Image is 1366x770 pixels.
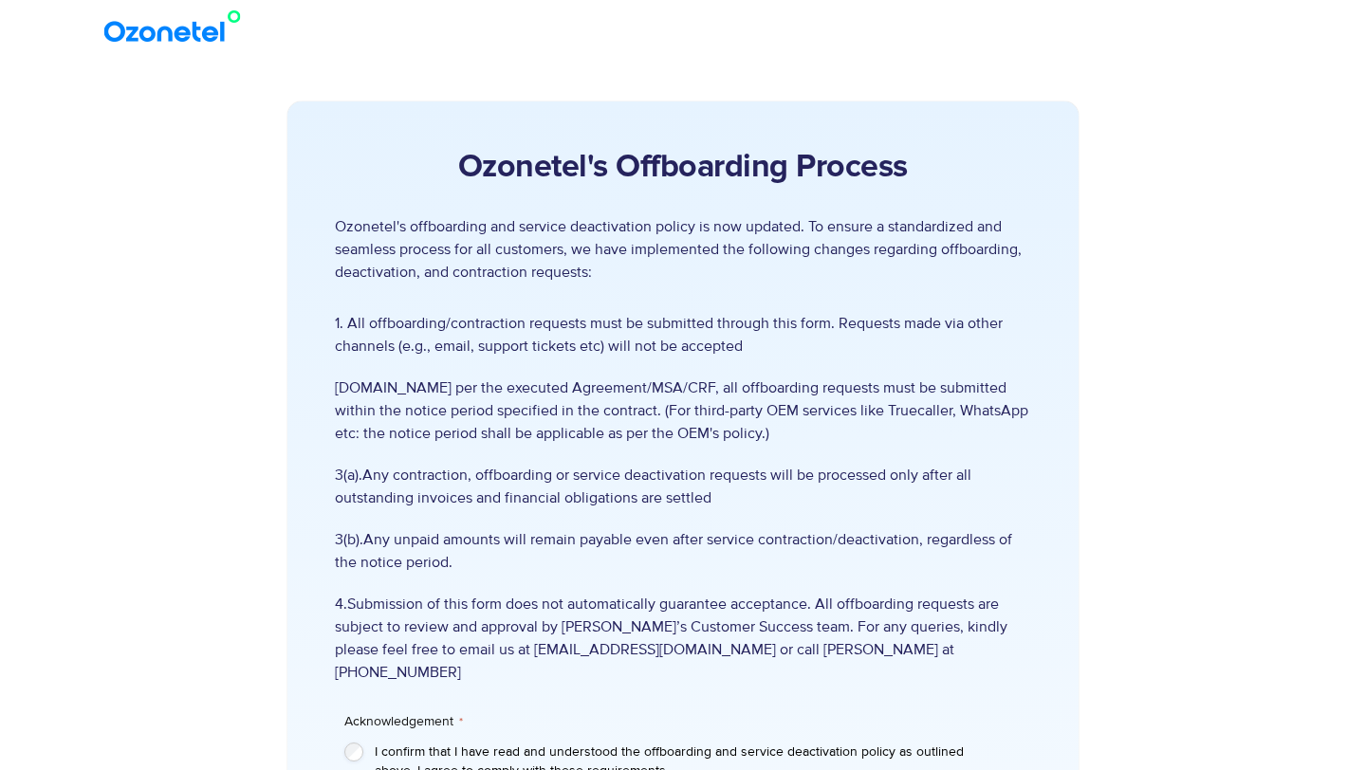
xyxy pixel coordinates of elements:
[344,712,463,731] legend: Acknowledgement
[335,149,1030,187] h2: Ozonetel's Offboarding Process
[335,464,1030,509] span: 3(a).Any contraction, offboarding or service deactivation requests will be processed only after a...
[335,593,1030,684] span: 4.Submission of this form does not automatically guarantee acceptance. All offboarding requests a...
[335,312,1030,357] span: 1. All offboarding/contraction requests must be submitted through this form. Requests made via ot...
[335,215,1030,284] p: Ozonetel's offboarding and service deactivation policy is now updated. To ensure a standardized a...
[335,528,1030,574] span: 3(b).Any unpaid amounts will remain payable even after service contraction/deactivation, regardle...
[335,376,1030,445] span: [DOMAIN_NAME] per the executed Agreement/MSA/CRF, all offboarding requests must be submitted with...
